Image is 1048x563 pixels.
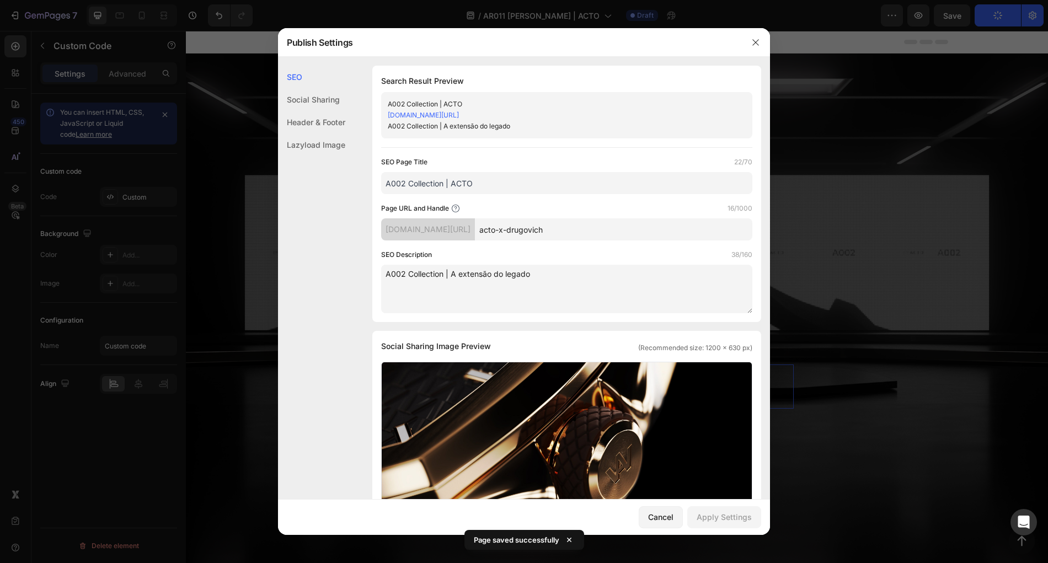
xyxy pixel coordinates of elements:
div: Custom Code [269,318,316,328]
p: Page saved successfully [474,534,559,545]
div: Header & Footer [278,111,345,133]
div: Cancel [648,511,673,523]
div: [DOMAIN_NAME][URL] [381,218,475,240]
button: Cancel [639,506,683,528]
span: Social Sharing Image Preview [381,340,491,353]
h2: R$ 6.970,00 [255,270,608,285]
h2: A expansão do legado [255,304,608,329]
button: <p>Button</p> [822,497,849,523]
h1: Search Result Preview [381,74,752,88]
p: AR011 [256,201,607,245]
label: 38/160 [731,249,752,260]
label: Page URL and Handle [381,203,449,214]
h1: Rich Text Editor. Editing area: main [255,200,608,246]
a: [DOMAIN_NAME][URL] [388,111,459,119]
div: SEO [278,66,345,88]
div: Open Intercom Messenger [1010,509,1037,535]
div: Apply Settings [697,511,752,523]
p: ACTO x [PERSON_NAME] [256,249,607,265]
span: Custom code [255,342,608,356]
div: Publish Settings [278,28,741,57]
input: Handle [475,218,752,240]
label: SEO Page Title [381,157,427,168]
h2: Rich Text Editor. Editing area: main [255,248,608,266]
div: A002 Collection | ACTO [388,99,728,110]
div: A002 Collection | A extensão do legado [388,121,728,132]
span: Publish the page to see the content. [255,358,608,369]
div: Social Sharing [278,88,345,111]
button: Apply Settings [687,506,761,528]
label: SEO Description [381,249,432,260]
input: Title [381,172,752,194]
span: (Recommended size: 1200 x 630 px) [638,343,752,353]
label: 16/1000 [728,203,752,214]
div: Lazyload Image [278,133,345,156]
label: 22/70 [734,157,752,168]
